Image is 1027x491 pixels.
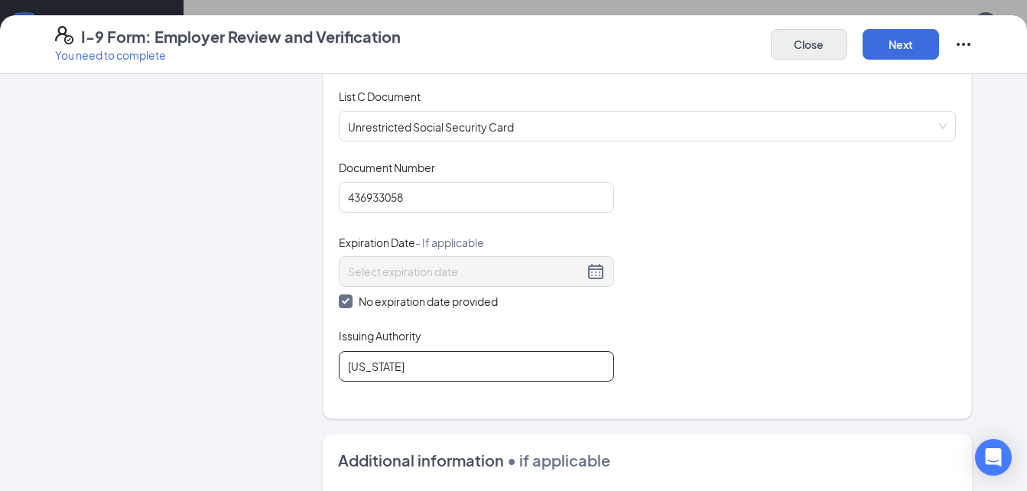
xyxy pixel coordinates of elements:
p: You need to complete [55,47,401,63]
span: No expiration date provided [353,293,504,310]
span: Unrestricted Social Security Card [348,112,947,141]
span: Issuing Authority [339,328,421,343]
span: Expiration Date [339,235,484,250]
span: List C Document [339,89,421,103]
input: Select expiration date [348,263,583,280]
svg: FormI9EVerifyIcon [55,26,73,44]
div: Open Intercom Messenger [975,439,1012,476]
span: Document Number [339,160,435,175]
svg: Ellipses [954,35,973,54]
span: Additional information [338,450,504,470]
span: - If applicable [415,236,484,249]
button: Close [771,29,847,60]
span: • if applicable [504,450,610,470]
h4: I-9 Form: Employer Review and Verification [81,26,401,47]
button: Next [863,29,939,60]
